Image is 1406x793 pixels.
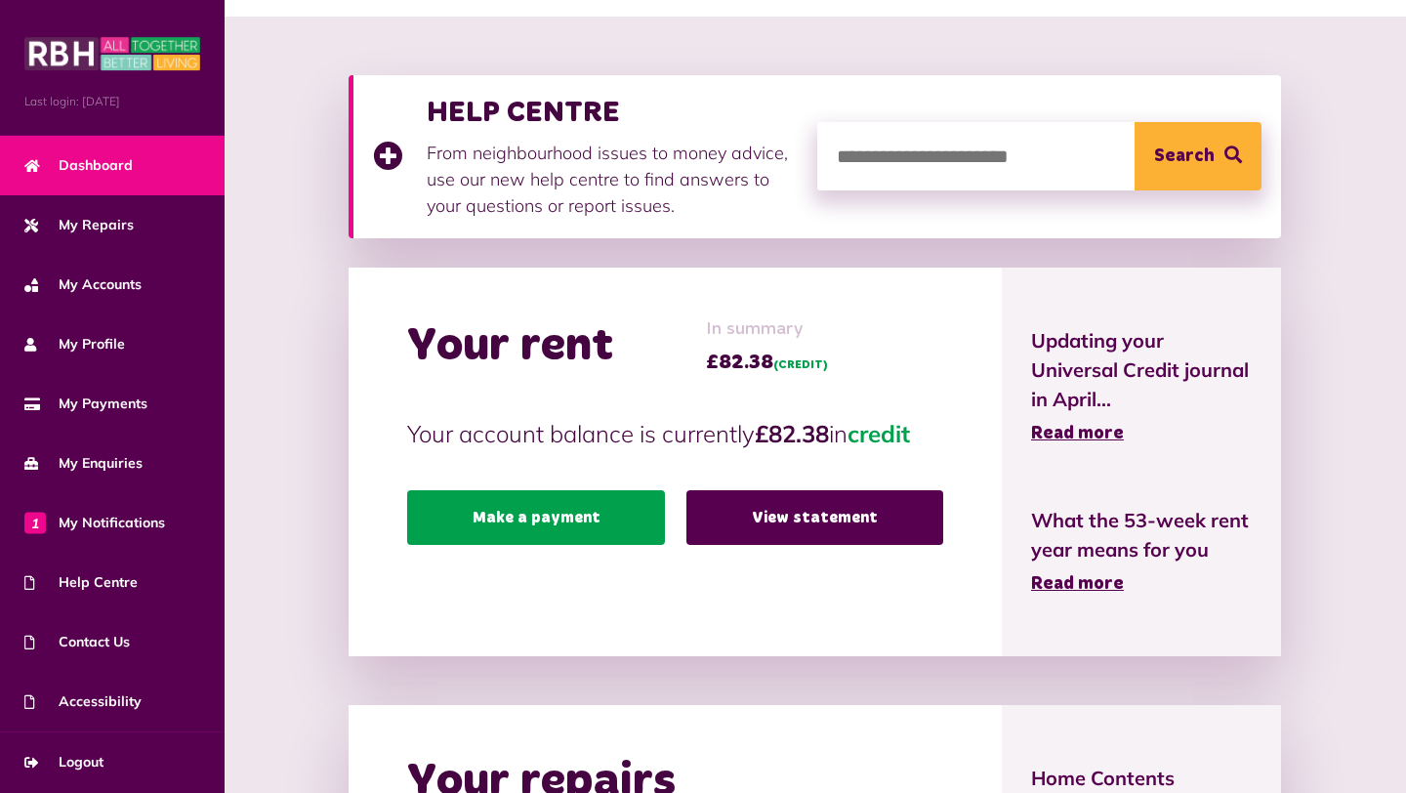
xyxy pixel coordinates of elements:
[24,215,134,235] span: My Repairs
[24,752,103,772] span: Logout
[427,140,798,219] p: From neighbourhood issues to money advice, use our new help centre to find answers to your questi...
[24,274,142,295] span: My Accounts
[1031,575,1124,593] span: Read more
[24,334,125,355] span: My Profile
[24,34,200,73] img: MyRBH
[773,359,828,371] span: (CREDIT)
[407,318,613,375] h2: Your rent
[1031,326,1252,414] span: Updating your Universal Credit journal in April...
[24,453,143,474] span: My Enquiries
[686,490,943,545] a: View statement
[24,512,46,533] span: 1
[1031,506,1252,598] a: What the 53-week rent year means for you Read more
[848,419,910,448] span: credit
[24,632,130,652] span: Contact Us
[24,93,200,110] span: Last login: [DATE]
[1031,425,1124,442] span: Read more
[1031,506,1252,564] span: What the 53-week rent year means for you
[706,348,828,377] span: £82.38
[24,691,142,712] span: Accessibility
[407,490,664,545] a: Make a payment
[1031,326,1252,447] a: Updating your Universal Credit journal in April... Read more
[755,419,829,448] strong: £82.38
[1154,122,1215,190] span: Search
[427,95,798,130] h3: HELP CENTRE
[24,155,133,176] span: Dashboard
[407,416,942,451] p: Your account balance is currently in
[24,513,165,533] span: My Notifications
[706,316,828,343] span: In summary
[24,572,138,593] span: Help Centre
[24,394,147,414] span: My Payments
[1135,122,1261,190] button: Search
